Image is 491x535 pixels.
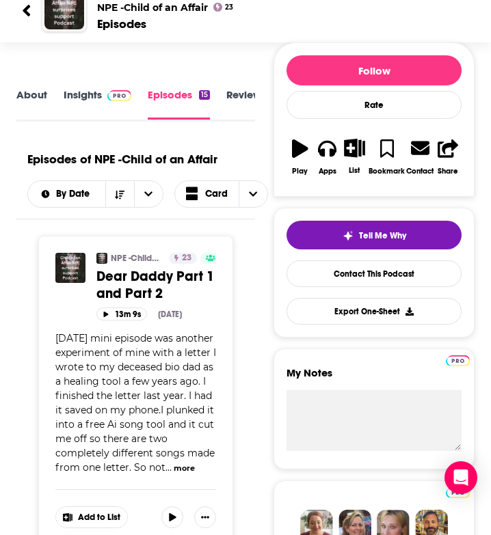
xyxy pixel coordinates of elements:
[225,5,233,10] span: 23
[341,130,369,183] button: List
[319,167,336,176] div: Apps
[349,166,360,175] div: List
[444,461,477,494] div: Open Intercom Messenger
[55,332,216,474] span: [DATE] mini episode was another experiment of mine with a letter I wrote to my deceased bio dad a...
[343,230,354,241] img: tell me why sparkle
[27,180,163,208] h2: Choose List sort
[199,90,210,100] div: 15
[287,366,462,390] label: My Notes
[287,221,462,249] button: tell me why sparkleTell Me Why
[96,268,214,302] span: Dear Daddy Part 1 and Part 2
[158,310,182,319] div: [DATE]
[165,461,172,474] span: ...
[359,230,406,241] span: Tell Me Why
[78,512,120,523] span: Add to List
[134,181,163,207] button: open menu
[174,463,195,474] button: more
[287,55,462,85] button: Follow
[287,298,462,325] button: Export One-Sheet
[406,166,434,176] div: Contact
[169,253,197,264] a: 23
[174,180,269,208] button: Choose View
[27,152,217,167] h1: Episodes of NPE -Child of an Affair
[438,167,458,176] div: Share
[292,167,308,176] div: Play
[55,253,85,283] img: Dear Daddy Part 1 and Part 2
[107,90,131,101] img: Podchaser Pro
[226,88,266,120] a: Reviews
[96,253,107,264] img: NPE -Child of an Affair
[434,130,462,184] button: Share
[287,91,462,119] div: Rate
[148,88,210,120] a: Episodes15
[16,88,47,120] a: About
[64,88,131,120] a: InsightsPodchaser Pro
[205,189,228,199] span: Card
[368,130,406,184] button: Bookmark
[97,16,146,31] div: Episodes
[28,189,105,199] button: open menu
[56,189,94,199] span: By Date
[446,355,470,366] img: Podchaser Pro
[105,181,134,207] button: Sort Direction
[446,353,470,366] a: Pro website
[96,268,216,302] a: Dear Daddy Part 1 and Part 2
[182,251,191,265] span: 23
[96,307,147,320] button: 13m 9s
[287,260,462,287] a: Contact This Podcast
[287,130,314,184] button: Play
[369,167,405,176] div: Bookmark
[194,506,216,528] button: Show More Button
[111,253,160,264] a: NPE -Child of an Affair
[314,130,341,184] button: Apps
[406,130,434,184] a: Contact
[56,507,127,527] button: Show More Button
